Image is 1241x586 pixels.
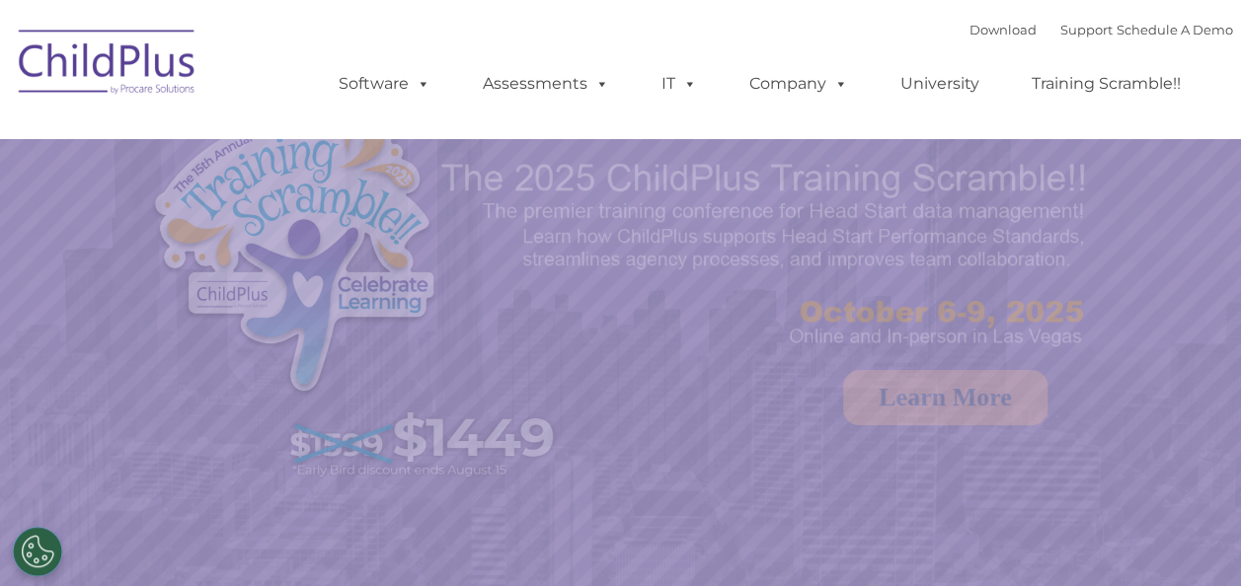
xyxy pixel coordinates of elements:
a: IT [642,64,717,104]
img: ChildPlus by Procare Solutions [9,16,206,114]
a: Company [730,64,868,104]
font: | [970,22,1233,37]
a: Schedule A Demo [1117,22,1233,37]
a: Assessments [463,64,629,104]
a: Software [319,64,450,104]
a: Training Scramble!! [1012,64,1201,104]
a: Learn More [843,370,1047,425]
a: Download [970,22,1037,37]
a: Support [1060,22,1113,37]
a: University [881,64,999,104]
button: Cookies Settings [13,527,62,576]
